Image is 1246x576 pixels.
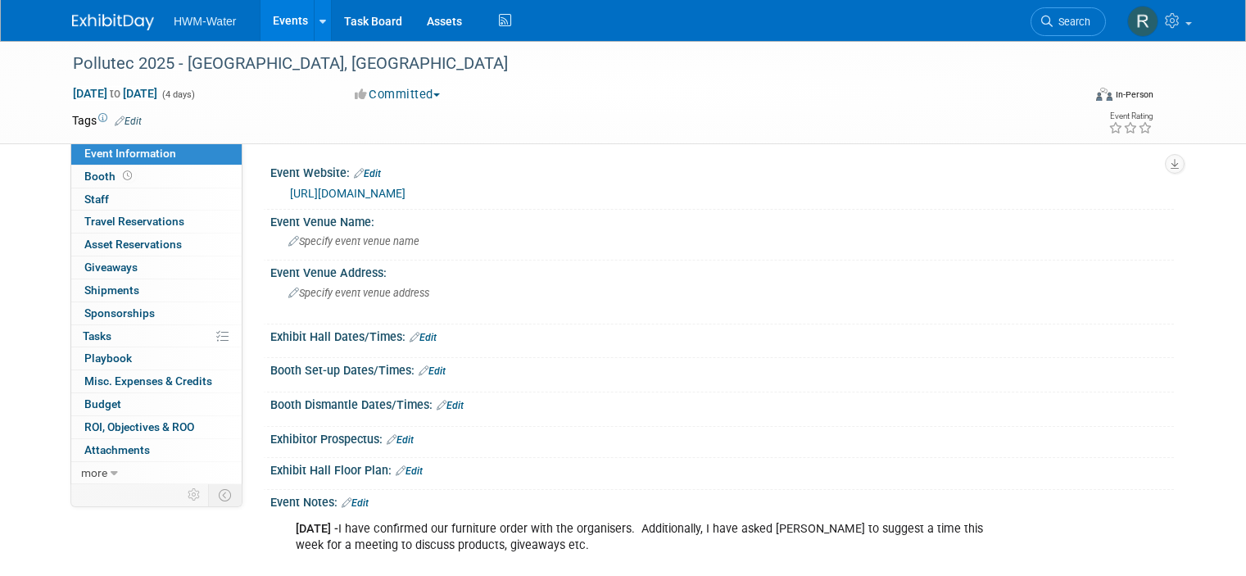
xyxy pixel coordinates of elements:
a: Tasks [71,325,242,347]
a: Edit [342,497,369,509]
a: Booth [71,166,242,188]
div: Booth Set-up Dates/Times: [270,358,1174,379]
a: Event Information [71,143,242,165]
span: Specify event venue address [288,287,429,299]
span: Giveaways [84,261,138,274]
div: In-Person [1115,88,1153,101]
a: ROI, Objectives & ROO [71,416,242,438]
span: (4 days) [161,89,195,100]
span: Playbook [84,351,132,365]
img: Rhys Salkeld [1127,6,1158,37]
a: Edit [354,168,381,179]
span: Search [1053,16,1090,28]
a: Playbook [71,347,242,370]
td: Personalize Event Tab Strip [180,484,209,506]
span: Booth [84,170,135,183]
a: Shipments [71,279,242,302]
div: Event Rating [1108,112,1153,120]
td: Toggle Event Tabs [209,484,242,506]
span: Booth not reserved yet [120,170,135,182]
a: Asset Reservations [71,234,242,256]
span: Asset Reservations [84,238,182,251]
a: Edit [396,465,423,477]
span: Budget [84,397,121,410]
a: Search [1031,7,1106,36]
a: [URL][DOMAIN_NAME] [290,187,406,200]
img: ExhibitDay [72,14,154,30]
img: Format-Inperson.png [1096,88,1112,101]
a: Budget [71,393,242,415]
a: Edit [410,332,437,343]
td: Tags [72,112,142,129]
b: [DATE] - [296,522,338,536]
span: Tasks [83,329,111,342]
a: Misc. Expenses & Credits [71,370,242,392]
div: Exhibitor Prospectus: [270,427,1174,448]
span: Sponsorships [84,306,155,320]
span: ROI, Objectives & ROO [84,420,194,433]
a: Travel Reservations [71,211,242,233]
div: Exhibit Hall Dates/Times: [270,324,1174,346]
a: Attachments [71,439,242,461]
span: to [107,87,123,100]
a: Edit [419,365,446,377]
div: Event Notes: [270,490,1174,511]
span: Travel Reservations [84,215,184,228]
div: Exhibit Hall Floor Plan: [270,458,1174,479]
span: Specify event venue name [288,235,419,247]
span: Attachments [84,443,150,456]
div: Event Venue Name: [270,210,1174,230]
div: Event Format [994,85,1153,110]
a: Edit [387,434,414,446]
span: Event Information [84,147,176,160]
a: Edit [115,116,142,127]
a: more [71,462,242,484]
span: more [81,466,107,479]
span: [DATE] [DATE] [72,86,158,101]
a: Giveaways [71,256,242,279]
div: Event Venue Address: [270,261,1174,281]
span: HWM-Water [174,15,236,28]
div: Booth Dismantle Dates/Times: [270,392,1174,414]
span: Misc. Expenses & Credits [84,374,212,388]
div: Event Website: [270,161,1174,182]
button: Committed [349,86,446,103]
div: Pollutec 2025 - [GEOGRAPHIC_DATA], [GEOGRAPHIC_DATA] [67,49,1062,79]
a: Sponsorships [71,302,242,324]
a: Edit [437,400,464,411]
a: Staff [71,188,242,211]
span: Staff [84,193,109,206]
span: Shipments [84,283,139,297]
